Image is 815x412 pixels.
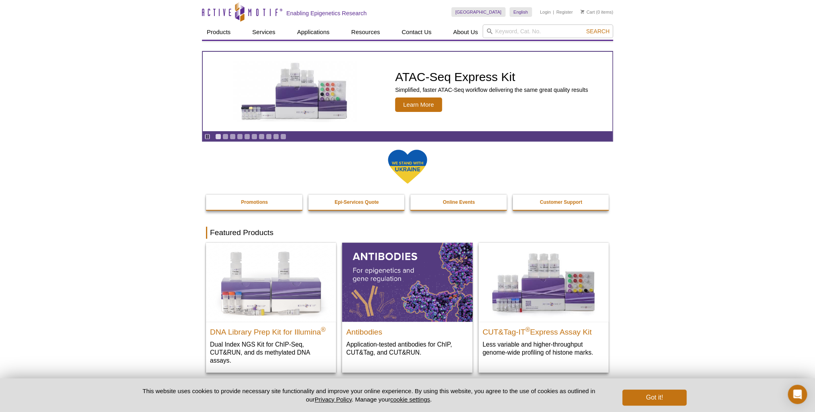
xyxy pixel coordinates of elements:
a: English [509,7,532,17]
a: ATAC-Seq Express Kit ATAC-Seq Express Kit Simplified, faster ATAC-Seq workflow delivering the sam... [203,52,612,131]
h2: ATAC-Seq Express Kit [395,71,588,83]
a: Epi-Services Quote [308,195,405,210]
div: Open Intercom Messenger [788,385,807,404]
img: CUT&Tag-IT® Express Assay Kit [479,243,609,321]
img: We Stand With Ukraine [387,149,428,185]
a: About Us [448,24,483,40]
input: Keyword, Cat. No. [483,24,613,38]
a: Customer Support [513,195,610,210]
a: Toggle autoplay [204,134,210,140]
a: Go to slide 3 [230,134,236,140]
a: Applications [292,24,334,40]
a: Go to slide 1 [215,134,221,140]
a: Go to slide 2 [222,134,228,140]
button: Got it! [622,390,687,406]
p: Application-tested antibodies for ChIP, CUT&Tag, and CUT&RUN. [346,340,468,357]
a: Login [540,9,551,15]
a: Go to slide 5 [244,134,250,140]
a: Go to slide 8 [266,134,272,140]
a: [GEOGRAPHIC_DATA] [451,7,505,17]
a: Cart [581,9,595,15]
button: cookie settings [390,396,430,403]
h2: Antibodies [346,324,468,336]
a: Promotions [206,195,303,210]
h2: DNA Library Prep Kit for Illumina [210,324,332,336]
sup: ® [321,326,326,333]
a: Resources [346,24,385,40]
a: Services [247,24,280,40]
strong: Customer Support [540,199,582,205]
img: All Antibodies [342,243,472,321]
a: Online Events [410,195,507,210]
p: Dual Index NGS Kit for ChIP-Seq, CUT&RUN, and ds methylated DNA assays. [210,340,332,365]
span: Learn More [395,97,442,112]
a: Privacy Policy [315,396,352,403]
button: Search [584,28,612,35]
img: Your Cart [581,10,584,14]
p: Simplified, faster ATAC-Seq workflow delivering the same great quality results [395,86,588,93]
li: | [553,7,554,17]
a: All Antibodies Antibodies Application-tested antibodies for ChIP, CUT&Tag, and CUT&RUN. [342,243,472,364]
a: Go to slide 9 [273,134,279,140]
p: Less variable and higher-throughput genome-wide profiling of histone marks​. [483,340,605,357]
p: This website uses cookies to provide necessary site functionality and improve your online experie... [128,387,609,404]
li: (0 items) [581,7,613,17]
h2: Enabling Epigenetics Research [286,10,367,17]
a: Go to slide 6 [251,134,257,140]
a: Go to slide 7 [259,134,265,140]
a: Contact Us [397,24,436,40]
img: DNA Library Prep Kit for Illumina [206,243,336,321]
a: Products [202,24,235,40]
sup: ® [525,326,530,333]
a: Register [556,9,573,15]
a: Go to slide 10 [280,134,286,140]
a: CUT&Tag-IT® Express Assay Kit CUT&Tag-IT®Express Assay Kit Less variable and higher-throughput ge... [479,243,609,364]
h2: Featured Products [206,227,609,239]
strong: Online Events [443,199,475,205]
span: Search [586,28,609,35]
strong: Promotions [241,199,268,205]
a: DNA Library Prep Kit for Illumina DNA Library Prep Kit for Illumina® Dual Index NGS Kit for ChIP-... [206,243,336,372]
article: ATAC-Seq Express Kit [203,52,612,131]
h2: CUT&Tag-IT Express Assay Kit [483,324,605,336]
strong: Epi-Services Quote [334,199,379,205]
img: ATAC-Seq Express Kit [229,61,361,122]
a: Go to slide 4 [237,134,243,140]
